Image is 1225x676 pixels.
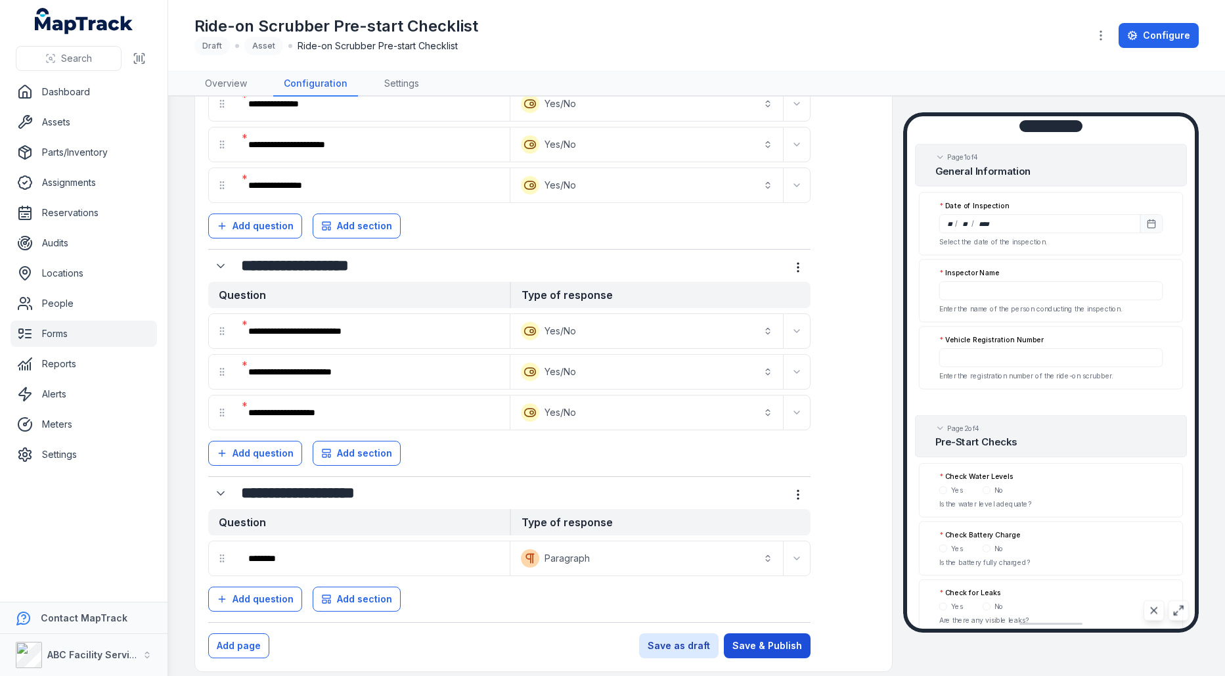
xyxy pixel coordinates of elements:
div: day, [946,219,956,229]
a: Audits [11,230,157,256]
svg: drag [217,367,227,377]
div: Asset [244,37,283,55]
button: Add section [313,587,401,612]
label: Check for Leaks [939,588,1002,598]
div: / [971,219,975,229]
p: Are there any visible leaks? [939,616,1163,625]
input: :rcf:-form-item-label [939,281,1163,300]
div: :rad:-form-item-label [208,254,236,279]
a: Assets [11,109,157,135]
button: Expand [208,254,233,279]
a: Locations [11,260,157,286]
button: Yes/No [513,89,781,118]
button: Add question [208,214,302,238]
label: Yes [951,485,963,495]
a: Parts/Inventory [11,139,157,166]
span: Add question [233,593,294,606]
a: Reservations [11,200,157,226]
h1: Ride-on Scrubber Pre-start Checklist [194,16,478,37]
a: Dashboard [11,79,157,105]
div: Draft [194,37,230,55]
div: :rar:-form-item-label [238,357,507,386]
a: Overview [194,72,257,97]
a: Settings [11,441,157,468]
label: No [994,602,1004,612]
div: drag [209,359,235,385]
input: :rcg:-form-item-label [939,348,1163,367]
a: Meters [11,411,157,438]
div: drag [209,318,235,344]
button: Add question [208,587,302,612]
div: :rb7:-form-item-label [208,481,236,506]
label: Check Battery Charge [939,530,1021,539]
label: Date of Inspection [939,200,1010,210]
button: more-detail [786,255,811,280]
button: Calendar [1140,214,1163,233]
span: Search [61,52,92,65]
label: No [994,485,1004,495]
button: Yes/No [513,171,781,200]
div: :ra1:-form-item-label [238,130,507,159]
div: year, [975,219,994,229]
label: Vehicle Registration Number [939,334,1044,344]
a: Assignments [11,169,157,196]
label: Yes [951,602,963,612]
strong: Type of response [510,509,811,535]
strong: Question [208,509,510,535]
label: Inspector Name [939,267,1000,277]
a: Forms [11,321,157,347]
label: No [994,543,1004,553]
button: Expand [208,481,233,506]
strong: Type of response [510,282,811,308]
div: month, [958,219,971,229]
p: Is the water level adequate? [939,499,1163,509]
p: Enter the registration number of the ride-on scrubber. [939,371,1163,381]
button: Expand [786,548,807,569]
p: Enter the name of the person conducting the inspection. [939,304,1163,314]
strong: Contact MapTrack [41,612,127,623]
button: Yes/No [513,398,781,427]
h2: Pre-Start Checks [935,435,1167,449]
svg: drag [217,553,227,564]
strong: ABC Facility Services [47,649,146,660]
button: Add page [208,633,269,658]
a: Configuration [273,72,358,97]
button: Add section [313,214,401,238]
svg: drag [217,99,227,109]
span: Add question [233,219,294,233]
div: drag [209,91,235,117]
svg: drag [217,139,227,150]
span: Page 1 of 4 [947,152,978,162]
div: drag [209,172,235,198]
span: Add section [337,593,392,606]
button: Expand [786,361,807,382]
button: Yes/No [513,357,781,386]
button: Add section [313,441,401,466]
div: :r9r:-form-item-label [238,89,507,118]
a: Reports [11,351,157,377]
button: Save & Publish [724,633,811,658]
div: :ral:-form-item-label [238,317,507,346]
p: Select the date of the inspection. [939,237,1163,247]
div: drag [209,131,235,158]
svg: drag [217,326,227,336]
h2: General Information [935,164,1167,178]
a: People [11,290,157,317]
button: more-detail [786,482,811,507]
span: Page 2 of 4 [947,423,979,433]
strong: Question [208,282,510,308]
svg: drag [217,180,227,191]
span: Add section [337,447,392,460]
button: Paragraph [513,544,781,573]
button: Search [16,46,122,71]
button: Expand [786,134,807,155]
div: :rb1:-form-item-label [238,398,507,427]
a: Alerts [11,381,157,407]
label: Yes [951,543,963,553]
a: Settings [374,72,430,97]
button: Expand [786,402,807,423]
div: :ra7:-form-item-label [238,171,507,200]
button: Expand [786,321,807,342]
span: Add section [337,219,392,233]
span: Ride-on Scrubber Pre-start Checklist [298,39,458,53]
